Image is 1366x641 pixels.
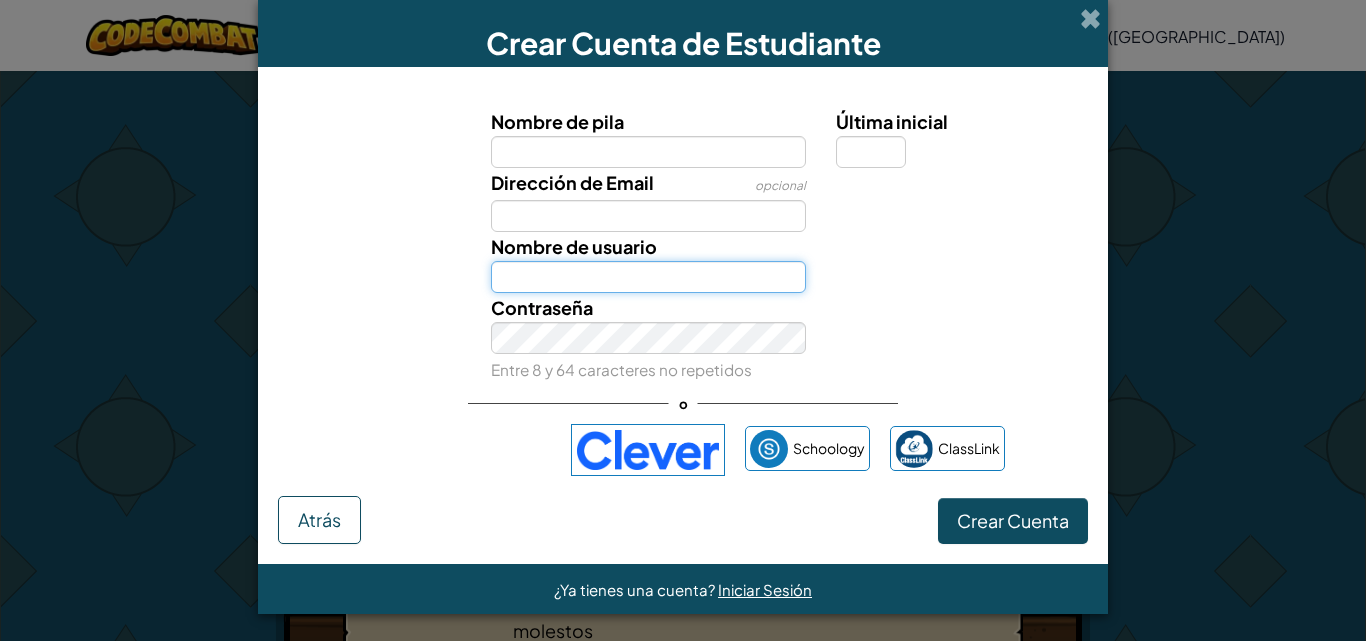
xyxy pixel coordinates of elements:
[957,509,1069,532] span: Crear Cuenta
[669,389,698,418] span: o
[491,110,624,133] span: Nombre de pila
[718,580,812,599] a: Iniciar Sesión
[750,430,788,468] img: schoology.png
[554,580,718,599] span: ¿Ya tienes una cuenta?
[298,508,341,531] span: Atrás
[351,428,561,472] iframe: Botón de Acceder con Google
[491,296,593,319] span: Contraseña
[755,178,806,193] span: opcional
[895,430,933,468] img: classlink-logo-small.png
[278,496,361,544] button: Atrás
[571,424,725,476] img: clever-logo-blue.png
[486,24,881,62] span: Crear Cuenta de Estudiante
[938,434,1000,463] span: ClassLink
[491,235,657,258] span: Nombre de usuario
[836,110,948,133] span: Última inicial
[491,171,654,194] span: Dirección de Email
[491,360,752,379] small: Entre 8 y 64 caracteres no repetidos
[938,498,1088,544] button: Crear Cuenta
[793,434,865,463] span: Schoology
